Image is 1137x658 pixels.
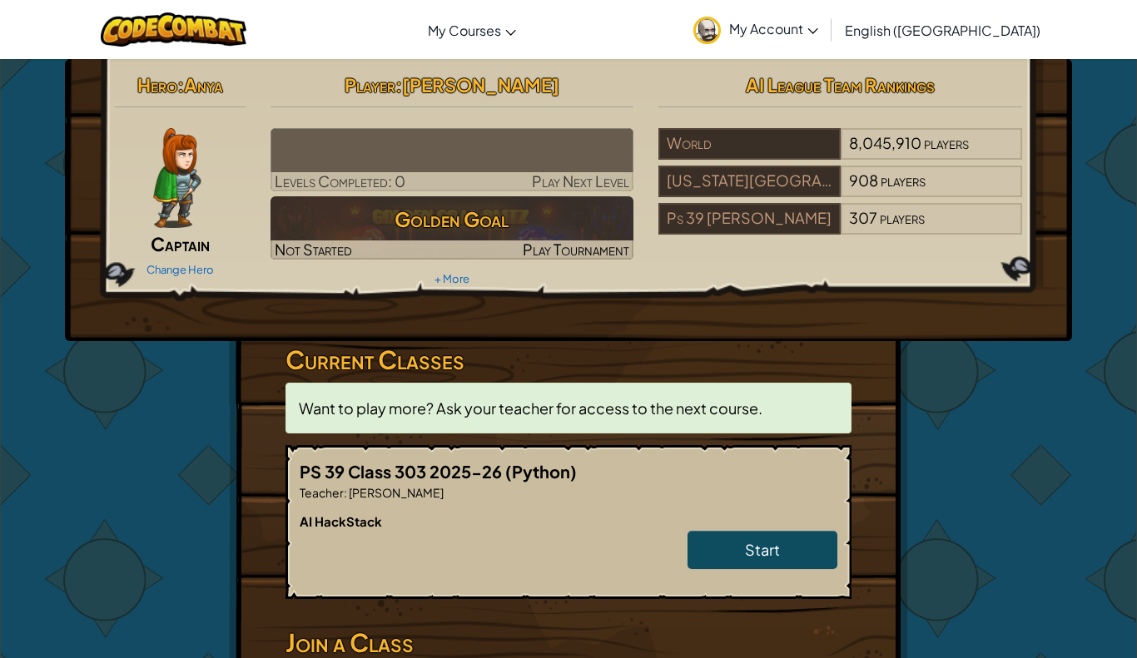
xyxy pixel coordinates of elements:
[685,3,827,56] a: My Account
[924,133,969,152] span: players
[745,540,780,559] span: Start
[177,73,184,96] span: :
[523,240,629,259] span: Play Tournament
[347,485,444,500] span: [PERSON_NAME]
[271,196,634,260] a: Golden GoalNot StartedPlay Tournament
[275,171,405,190] span: Levels Completed: 0
[532,171,629,190] span: Play Next Level
[849,133,921,152] span: 8,045,910
[300,461,505,482] span: PS 39 Class 303 2025-26
[658,219,1022,238] a: Ps 39 [PERSON_NAME]307players
[505,461,577,482] span: (Python)
[693,17,721,44] img: avatar
[271,196,634,260] img: Golden Goal
[271,200,634,238] h3: Golden Goal
[151,232,210,255] span: Captain
[658,181,1022,200] a: [US_STATE][GEOGRAPHIC_DATA] Geographic District #31908players
[299,398,762,418] span: Want to play more? Ask your teacher for access to the next course.
[658,144,1022,163] a: World8,045,910players
[849,171,878,190] span: 908
[184,73,223,96] span: Anya
[275,240,352,259] span: Not Started
[285,341,852,378] h3: Current Classes
[688,531,837,569] a: Start
[146,263,214,276] a: Change Hero
[271,128,634,191] a: Play Next Level
[344,485,347,500] span: :
[434,272,469,285] a: + More
[658,128,840,160] div: World
[300,485,344,500] span: Teacher
[837,7,1049,52] a: English ([GEOGRAPHIC_DATA])
[658,203,840,235] div: Ps 39 [PERSON_NAME]
[849,208,877,227] span: 307
[428,22,501,39] span: My Courses
[137,73,177,96] span: Hero
[402,73,559,96] span: [PERSON_NAME]
[658,166,840,197] div: [US_STATE][GEOGRAPHIC_DATA] Geographic District #31
[300,513,382,529] span: AI HackStack
[153,128,201,228] img: captain-pose.png
[395,73,402,96] span: :
[345,73,395,96] span: Player
[880,208,925,227] span: players
[420,7,524,52] a: My Courses
[746,73,935,96] span: AI League Team Rankings
[845,22,1040,39] span: English ([GEOGRAPHIC_DATA])
[881,171,926,190] span: players
[101,12,246,47] img: CodeCombat logo
[729,20,818,37] span: My Account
